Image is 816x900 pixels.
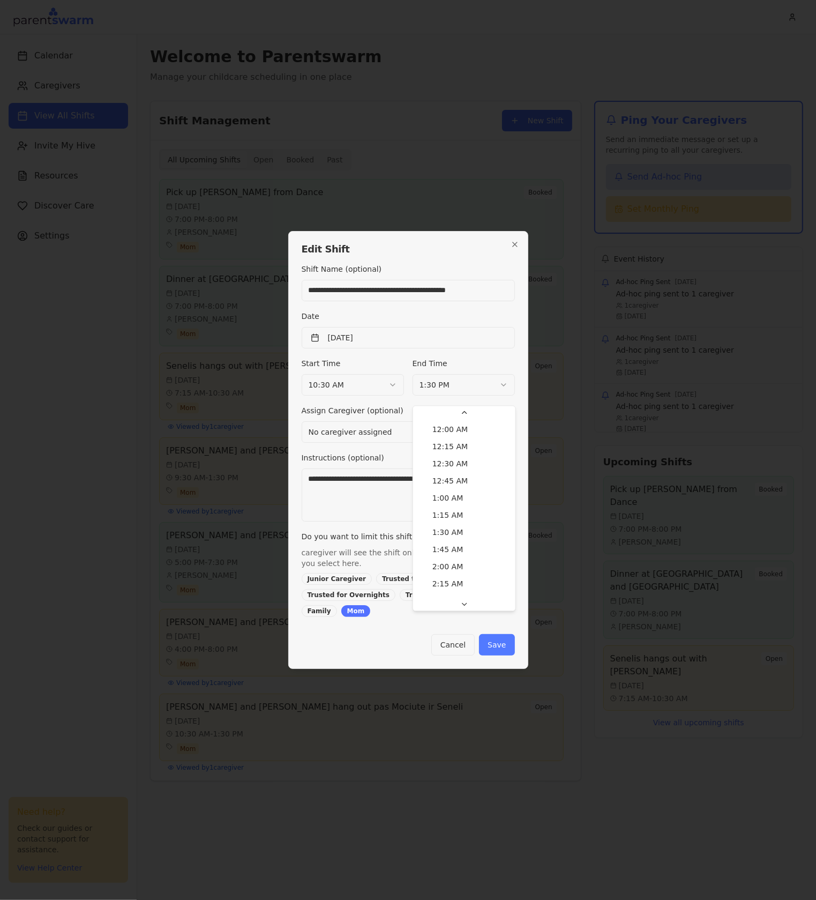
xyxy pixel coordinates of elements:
span: 1:00 AM [432,493,463,504]
span: 12:30 AM [432,459,468,470]
span: 2:15 AM [432,579,463,590]
span: 12:45 AM [432,476,468,487]
span: 2:30 AM [432,596,463,607]
span: 12:00 AM [432,425,468,435]
span: 2:00 AM [432,562,463,572]
span: 1:15 AM [432,510,463,521]
span: 12:15 AM [432,442,468,452]
span: 1:45 AM [432,545,463,555]
span: 1:30 AM [432,527,463,538]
